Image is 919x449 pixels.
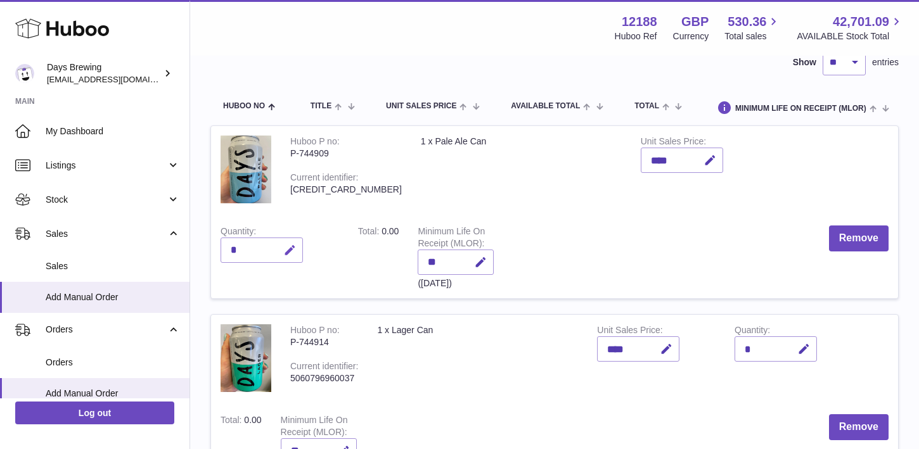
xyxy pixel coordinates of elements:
[597,325,662,338] label: Unit Sales Price
[221,415,244,428] label: Total
[290,148,402,160] div: P-744909
[872,56,899,68] span: entries
[411,126,631,216] td: 1 x Pale Ale Can
[673,30,709,42] div: Currency
[724,30,781,42] span: Total sales
[221,324,271,392] img: 1 x Lager Can
[418,277,494,289] div: ([DATE])
[382,226,399,236] span: 0.00
[15,64,34,83] img: helena@daysbrewing.com
[290,336,358,348] div: P-744914
[829,414,889,440] button: Remove
[46,125,180,137] span: My Dashboard
[728,13,766,30] span: 530.36
[797,30,904,42] span: AVAILABLE Stock Total
[46,324,167,336] span: Orders
[223,102,265,110] span: Huboo no
[829,225,889,251] button: Remove
[793,56,816,68] label: Show
[511,102,580,110] span: AVAILABLE Total
[221,136,271,203] img: 1 x Pale Ale Can
[290,361,358,374] div: Current identifier
[418,226,485,251] label: Minimum Life On Receipt (MLOR)
[735,104,866,113] span: Minimum Life On Receipt (MLOR)
[290,325,340,338] div: Huboo P no
[833,13,889,30] span: 42,701.09
[281,415,348,440] label: Minimum Life On Receipt (MLOR)
[311,102,331,110] span: Title
[221,226,256,239] label: Quantity
[735,325,770,338] label: Quantity
[47,61,161,85] div: Days Brewing
[358,226,382,239] label: Total
[622,13,657,30] strong: 12188
[46,357,180,369] span: Orders
[15,402,174,424] a: Log out
[290,172,358,186] div: Current identifier
[46,388,180,400] span: Add Manual Order
[724,13,781,42] a: 530.36 Total sales
[634,102,659,110] span: Total
[386,102,456,110] span: Unit Sales Price
[290,136,340,149] div: Huboo P no
[615,30,657,42] div: Huboo Ref
[681,13,709,30] strong: GBP
[368,315,588,405] td: 1 x Lager Can
[290,184,402,196] div: [CREDIT_CARD_NUMBER]
[46,160,167,172] span: Listings
[46,228,167,240] span: Sales
[46,291,180,303] span: Add Manual Order
[797,13,904,42] a: 42,701.09 AVAILABLE Stock Total
[290,372,358,384] div: 5060796960037
[244,415,261,425] span: 0.00
[641,136,706,149] label: Unit Sales Price
[47,74,186,84] span: [EMAIL_ADDRESS][DOMAIN_NAME]
[46,260,180,272] span: Sales
[46,194,167,206] span: Stock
